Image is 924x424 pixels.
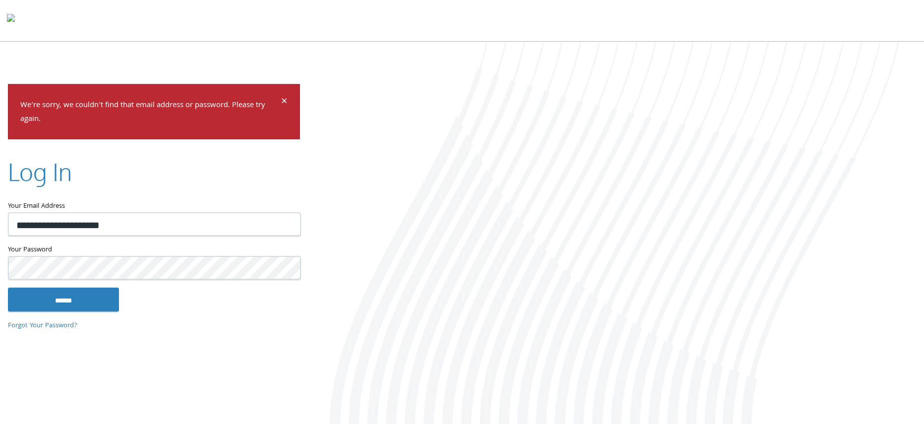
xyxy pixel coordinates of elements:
label: Your Password [8,244,300,256]
p: We're sorry, we couldn't find that email address or password. Please try again. [20,98,280,127]
h2: Log In [8,155,72,188]
button: Dismiss alert [281,96,288,108]
span: × [281,92,288,112]
a: Forgot Your Password? [8,320,77,331]
img: todyl-logo-dark.svg [7,10,15,30]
